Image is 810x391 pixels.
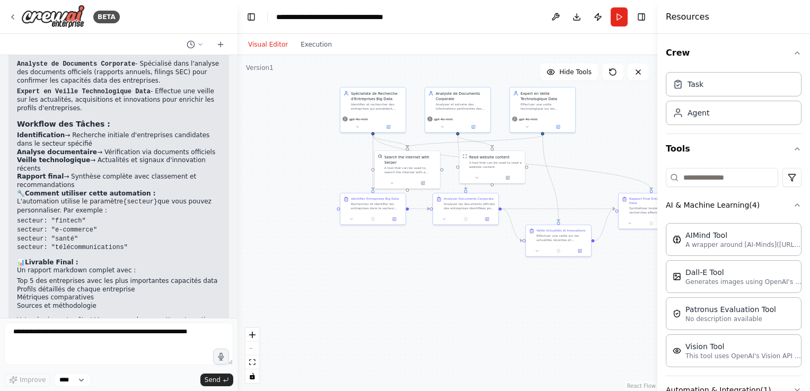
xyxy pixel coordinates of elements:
[245,328,259,383] div: React Flow controls
[673,272,681,281] img: DallETool
[559,68,592,76] span: Hide Tools
[371,135,654,190] g: Edge from 9ccffd82-0f72-418a-b365-8ea4c9caf8d7 to d6de0446-3708-4df3-9b54-be513ea40501
[454,216,477,223] button: No output available
[17,217,86,225] code: secteur: "fintech"
[618,193,684,229] div: Rapport Final Entreprises Big DataSynthétiser toutes les recherches effectuées pour créer un rapp...
[374,150,441,189] div: SerperDevToolSearch the internet with SerperA tool that can be used to search the internet with a...
[245,356,259,369] button: fit view
[444,202,495,210] div: Analyser les documents officiels des entreprises identifiées pour confirmer et quantifier leur ge...
[349,117,368,121] span: gpt-4o-mini
[182,38,208,51] button: Switch to previous chat
[425,87,491,133] div: Analyste de Documents CorporateAnalyser et extraire des informations pertinentes des documents of...
[463,154,467,158] img: ScrapeWebsiteTool
[685,304,776,315] div: Patronus Evaluation Tool
[543,124,574,130] button: Open in side panel
[93,11,120,23] div: BETA
[666,68,802,134] div: Crew
[212,38,229,51] button: Start a new chat
[351,202,402,210] div: Rechercher et identifier les entreprises dans le secteur {secteur} qui gèrent d'importantes quant...
[17,316,221,333] p: Votre équipe est prête ! Vous pouvez lancer cette automation en spécifiant le secteur d'activité ...
[384,166,437,174] div: A tool that can be used to search the internet with a search_query. Supports different search typ...
[17,156,221,173] li: → Actualités et signaux d'innovation récents
[17,190,221,198] h2: 🔧
[436,102,487,111] div: Analyser et extraire des informations pertinentes des documents officiels d'entreprises (rapports...
[459,124,489,130] button: Open in side panel
[17,131,221,148] li: → Recherche initiale d'entreprises candidates dans le secteur spécifié
[294,38,338,51] button: Execution
[17,87,221,113] p: - Effectue une veille sur les actualités, acquisitions et innovations pour enrichir les profils d...
[405,135,545,147] g: Edge from 6955dad7-b311-44be-bb5d-50113f216ce4 to dbf7a5cb-c4d9-4da5-8ecc-26c1115dabee
[640,220,662,227] button: No output available
[673,235,681,244] img: AIMindTool
[685,341,802,352] div: Vision Tool
[540,135,561,221] g: Edge from 6955dad7-b311-44be-bb5d-50113f216ce4 to 85bcdb1a-f2ed-474d-b676-437eb4f33ef5
[627,383,656,389] a: React Flow attribution
[502,206,615,211] g: Edge from c0654c13-3a2a-4ac7-8c16-ee9a3b3ef15b to d6de0446-3708-4df3-9b54-be513ea40501
[521,91,572,101] div: Expert en Veille Technologique Data
[502,206,523,243] g: Edge from c0654c13-3a2a-4ac7-8c16-ee9a3b3ef15b to 85bcdb1a-f2ed-474d-b676-437eb4f33ef5
[17,156,90,164] strong: Veille technologique
[629,197,681,205] div: Rapport Final Entreprises Big Data
[4,373,50,387] button: Improve
[17,148,221,157] li: → Vérification via documents officiels
[571,248,589,254] button: Open in side panel
[17,88,151,95] code: Expert en Veille Technologique Data
[17,173,64,180] strong: Rapport final
[205,376,221,384] span: Send
[20,376,46,384] span: Improve
[21,5,85,29] img: Logo
[444,197,494,201] div: Analyser Documents Corporate
[25,259,78,266] strong: Livrable Final :
[536,228,585,233] div: Veille Actualités et Innovations
[245,328,259,342] button: zoom in
[455,135,469,190] g: Edge from 6dc21598-de57-4c56-96bb-a63629000e06 to c0654c13-3a2a-4ac7-8c16-ee9a3b3ef15b
[478,216,496,223] button: Open in side panel
[493,175,523,181] button: Open in side panel
[242,38,294,51] button: Visual Editor
[17,60,135,68] code: Analyste de Documents Corporate
[408,180,438,186] button: Open in side panel
[17,294,221,302] li: Métriques comparatives
[351,91,402,101] div: Spécialiste de Recherche d'Entreprises Big Data
[509,87,576,133] div: Expert en Veille Technologique DataEffectuer une veille technologique sur les entreprises utilisa...
[17,60,221,85] p: - Spécialisé dans l'analyse des documents officiels (rapports annuels, filings SEC) pour confirme...
[634,10,649,24] button: Hide right sidebar
[371,135,376,190] g: Edge from 9ccffd82-0f72-418a-b365-8ea4c9caf8d7 to 87544ed7-8553-4f25-9cf0-f8e3a9a6e5ed
[17,120,110,128] strong: Workflow des Tâches :
[459,150,525,184] div: ScrapeWebsiteToolRead website contentA tool that can be used to read a website content.
[17,148,97,156] strong: Analyse documentaire
[666,11,709,23] h4: Resources
[673,346,681,355] img: VisionTool
[685,230,802,241] div: AIMind Tool
[378,154,382,158] img: SerperDevTool
[17,198,221,215] p: L'automation utilise le paramètre que vous pouvez personnaliser. Par exemple :
[629,206,681,215] div: Synthétiser toutes les recherches effectuées pour créer un rapport final complet sur les entrepri...
[666,191,802,219] button: AI & Machine Learning(4)
[340,87,406,133] div: Spécialiste de Recherche d'Entreprises Big DataIdentifier et rechercher des entreprises qui possè...
[547,248,569,254] button: No output available
[434,117,453,121] span: gpt-4o-mini
[433,193,499,225] div: Analyser Documents CorporateAnalyser les documents officiels des entreprises identifiées pour con...
[436,91,487,101] div: Analyste de Documents Corporate
[17,226,97,234] code: secteur: "e-commerce"
[666,219,802,376] div: AI & Machine Learning(4)
[200,374,233,386] button: Send
[245,369,259,383] button: toggle interactivity
[246,64,274,72] div: Version 1
[685,241,802,249] p: A wrapper around [AI-Minds]([URL][DOMAIN_NAME]). Useful for when you need answers to questions fr...
[17,277,221,286] li: Top 5 des entreprises avec les plus importantes capacités data
[685,278,802,286] p: Generates images using OpenAI's Dall-E model.
[17,235,78,243] code: secteur: "santé"
[409,206,430,211] g: Edge from 87544ed7-8553-4f25-9cf0-f8e3a9a6e5ed to c0654c13-3a2a-4ac7-8c16-ee9a3b3ef15b
[340,193,406,225] div: Identifier Entreprises Big DataRechercher et identifier les entreprises dans le secteur {secteur}...
[469,154,509,159] div: Read website content
[519,117,538,121] span: gpt-4o-mini
[213,349,229,365] button: Click to speak your automation idea
[17,244,128,251] code: secteur: "télécommunications"
[685,315,776,323] p: No description available
[385,216,403,223] button: Open in side panel
[688,79,703,90] div: Task
[536,234,588,242] div: Effectuer une veille sur les actualités récentes et innovations des entreprises analysées pour en...
[351,197,399,201] div: Identifier Entreprises Big Data
[276,12,395,22] nav: breadcrumb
